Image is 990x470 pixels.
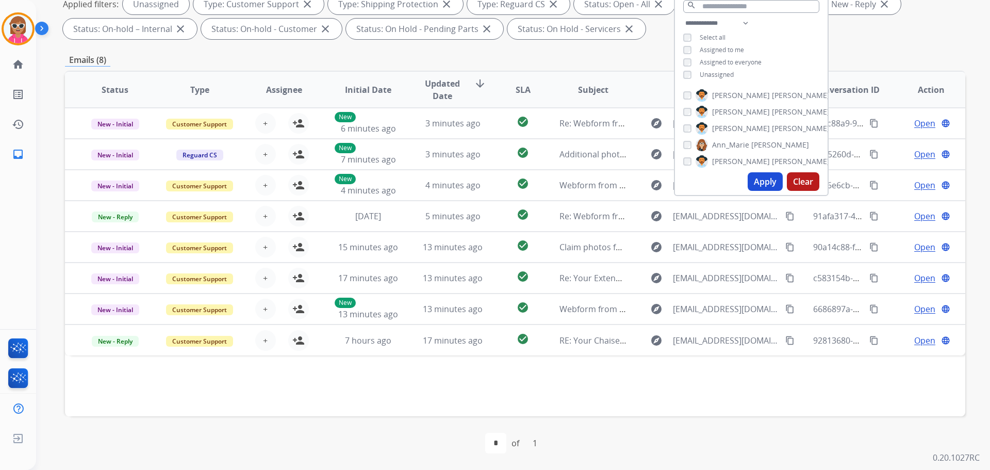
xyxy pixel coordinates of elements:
span: 4 minutes ago [425,180,481,191]
span: + [263,179,268,191]
span: Reguard CS [176,150,223,160]
mat-icon: content_copy [785,212,795,221]
mat-icon: explore [650,179,663,191]
span: New - Initial [91,242,139,253]
span: [PERSON_NAME] [772,123,830,134]
button: + [255,206,276,226]
span: Open [914,334,935,347]
span: [PERSON_NAME] [772,156,830,167]
mat-icon: language [941,119,950,128]
span: Customer Support [166,212,233,222]
span: New - Reply [92,336,139,347]
mat-icon: person_add [292,241,305,253]
button: + [255,175,276,196]
mat-icon: language [941,150,950,159]
span: [EMAIL_ADDRESS][DOMAIN_NAME] [673,148,779,160]
mat-icon: check_circle [517,270,529,283]
mat-icon: content_copy [869,336,879,345]
span: Open [914,117,935,129]
span: + [263,334,268,347]
span: + [263,272,268,284]
span: Subject [578,84,608,96]
mat-icon: explore [650,303,663,315]
span: [PERSON_NAME] [712,107,770,117]
mat-icon: check_circle [517,208,529,221]
span: Customer Support [166,304,233,315]
span: Customer Support [166,119,233,129]
span: New - Reply [92,212,139,222]
span: Assigned to me [700,45,744,54]
span: 13 minutes ago [423,241,483,253]
span: New - Initial [91,273,139,284]
mat-icon: close [623,23,635,35]
mat-icon: person_add [292,179,305,191]
span: 91afa317-4d15-463c-83bd-2ba7fa4a4505 [813,210,969,222]
p: New [335,174,356,184]
button: + [255,299,276,319]
mat-icon: list_alt [12,88,24,101]
mat-icon: check_circle [517,239,529,252]
span: Additional photos for my claim [559,149,679,160]
span: [EMAIL_ADDRESS][DOMAIN_NAME] [673,303,779,315]
div: of [511,437,519,449]
span: 4 minutes ago [341,185,396,196]
span: + [263,148,268,160]
div: Status: On Hold - Servicers [507,19,646,39]
mat-icon: explore [650,210,663,222]
mat-icon: arrow_downward [474,77,486,90]
span: Claim photos for [PERSON_NAME] [559,241,690,253]
span: [EMAIL_ADDRESS][DOMAIN_NAME] [673,179,779,191]
span: 6686897a-daa5-44c1-b144-fc1a2ee3b34b [813,303,971,315]
span: 90a14c88-f344-4807-9002-25ec3fd909e3 [813,241,967,253]
mat-icon: content_copy [869,273,879,283]
span: Updated Date [419,77,466,102]
span: 3 minutes ago [425,118,481,129]
mat-icon: language [941,304,950,314]
span: SLA [516,84,531,96]
span: [EMAIL_ADDRESS][DOMAIN_NAME] [673,334,779,347]
span: + [263,210,268,222]
span: Open [914,210,935,222]
button: Clear [787,172,819,191]
mat-icon: history [12,118,24,131]
mat-icon: content_copy [869,212,879,221]
span: + [263,241,268,253]
span: New - Initial [91,119,139,129]
mat-icon: content_copy [785,242,795,252]
span: [EMAIL_ADDRESS][DOMAIN_NAME] [673,241,779,253]
mat-icon: person_add [292,334,305,347]
span: Customer Support [166,273,233,284]
span: 7 hours ago [345,335,391,346]
span: 17 minutes ago [423,335,483,346]
mat-icon: inbox [12,148,24,160]
mat-icon: explore [650,148,663,160]
span: 92813680-5556-44cc-88eb-964e746fcbfe [813,335,967,346]
span: Re: Webform from [EMAIL_ADDRESS][DOMAIN_NAME] on [DATE] [559,210,807,222]
mat-icon: person_add [292,148,305,160]
span: Type [190,84,209,96]
span: Re: Webform from [PERSON_NAME][EMAIL_ADDRESS][PERSON_NAME][DOMAIN_NAME] on [DATE] [559,118,935,129]
span: Unassigned [700,70,734,79]
mat-icon: content_copy [869,304,879,314]
span: Customer Support [166,336,233,347]
span: c583154b-7797-4f67-a8e0-853740316bc2 [813,272,970,284]
p: Emails (8) [65,54,110,67]
span: Conversation ID [814,84,880,96]
span: 17 minutes ago [338,272,398,284]
span: [EMAIL_ADDRESS][DOMAIN_NAME] [673,272,779,284]
span: 13 minutes ago [423,303,483,315]
button: + [255,330,276,351]
mat-icon: language [941,242,950,252]
span: Assigned to everyone [700,58,762,67]
span: [DATE] [355,210,381,222]
mat-icon: check_circle [517,177,529,190]
span: Re: Your Extend claim is approved [559,272,691,284]
span: Ann_Marie [712,140,749,150]
mat-icon: content_copy [869,242,879,252]
mat-icon: explore [650,334,663,347]
mat-icon: explore [650,241,663,253]
span: [PERSON_NAME] [712,156,770,167]
div: Status: On-hold - Customer [201,19,342,39]
mat-icon: check_circle [517,333,529,345]
mat-icon: language [941,181,950,190]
